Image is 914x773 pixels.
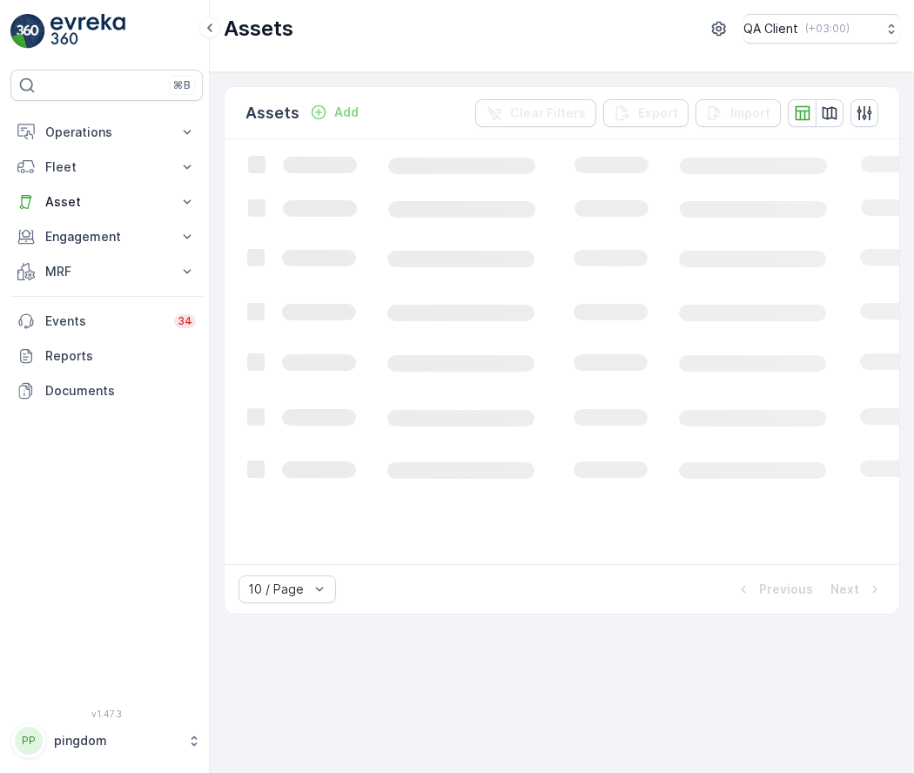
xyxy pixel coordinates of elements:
[45,313,164,330] p: Events
[10,254,203,289] button: MRF
[50,14,125,49] img: logo_light-DOdMpM7g.png
[45,158,168,176] p: Fleet
[603,99,689,127] button: Export
[743,20,798,37] p: QA Client
[15,727,43,755] div: PP
[829,579,885,600] button: Next
[638,104,678,122] p: Export
[45,347,196,365] p: Reports
[54,732,178,749] p: pingdom
[45,124,168,141] p: Operations
[173,78,191,92] p: ⌘B
[45,228,168,245] p: Engagement
[10,339,203,373] a: Reports
[733,579,815,600] button: Previous
[178,314,192,328] p: 34
[10,219,203,254] button: Engagement
[10,115,203,150] button: Operations
[10,14,45,49] img: logo
[45,193,168,211] p: Asset
[759,581,813,598] p: Previous
[10,185,203,219] button: Asset
[475,99,596,127] button: Clear Filters
[830,581,859,598] p: Next
[334,104,359,121] p: Add
[696,99,781,127] button: Import
[10,150,203,185] button: Fleet
[10,304,203,339] a: Events34
[224,15,293,43] p: Assets
[805,22,850,36] p: ( +03:00 )
[303,102,366,123] button: Add
[10,723,203,759] button: PPpingdom
[45,263,168,280] p: MRF
[743,14,900,44] button: QA Client(+03:00)
[45,382,196,400] p: Documents
[10,709,203,719] span: v 1.47.3
[730,104,770,122] p: Import
[10,373,203,408] a: Documents
[245,101,299,125] p: Assets
[510,104,586,122] p: Clear Filters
